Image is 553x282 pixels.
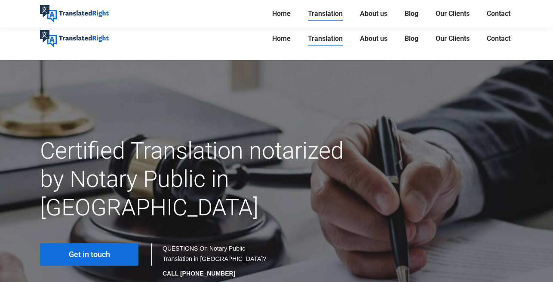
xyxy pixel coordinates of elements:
[163,270,235,277] strong: CALL [PHONE_NUMBER]
[272,9,291,18] span: Home
[402,8,421,20] a: Blog
[305,25,345,52] a: Translation
[357,8,390,20] a: About us
[40,137,351,222] h1: Certified Translation notarized by Notary Public in [GEOGRAPHIC_DATA]
[433,25,472,52] a: Our Clients
[308,34,343,43] span: Translation
[433,8,472,20] a: Our Clients
[405,34,418,43] span: Blog
[436,9,470,18] span: Our Clients
[487,9,510,18] span: Contact
[305,8,345,20] a: Translation
[272,34,291,43] span: Home
[40,243,138,266] a: Get in touch
[360,9,387,18] span: About us
[402,25,421,52] a: Blog
[360,34,387,43] span: About us
[484,8,513,20] a: Contact
[436,34,470,43] span: Our Clients
[357,25,390,52] a: About us
[484,25,513,52] a: Contact
[270,8,293,20] a: Home
[487,34,510,43] span: Contact
[405,9,418,18] span: Blog
[40,5,109,22] img: Translated Right
[270,25,293,52] a: Home
[69,250,110,259] span: Get in touch
[40,30,109,47] img: Translated Right
[163,243,268,279] div: QUESTIONS On Notary Public Translation in [GEOGRAPHIC_DATA]?
[308,9,343,18] span: Translation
